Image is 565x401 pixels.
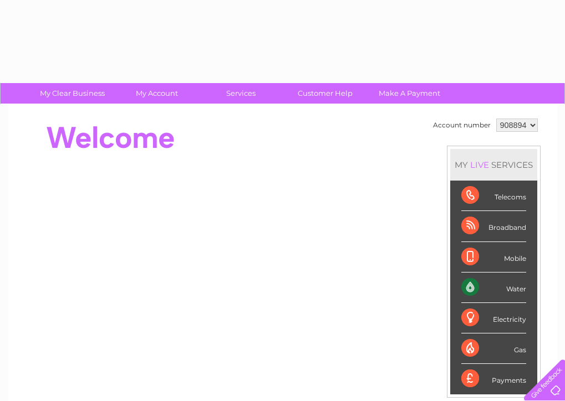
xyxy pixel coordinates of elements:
div: LIVE [468,160,491,170]
a: Services [195,83,287,104]
div: Telecoms [461,181,526,211]
a: Customer Help [279,83,371,104]
div: Mobile [461,242,526,273]
div: Water [461,273,526,303]
a: My Account [111,83,202,104]
div: Payments [461,364,526,394]
div: Gas [461,333,526,364]
a: Make A Payment [364,83,455,104]
a: My Clear Business [27,83,118,104]
div: MY SERVICES [450,149,537,181]
div: Broadband [461,211,526,241]
div: Electricity [461,303,526,333]
td: Account number [430,116,493,135]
